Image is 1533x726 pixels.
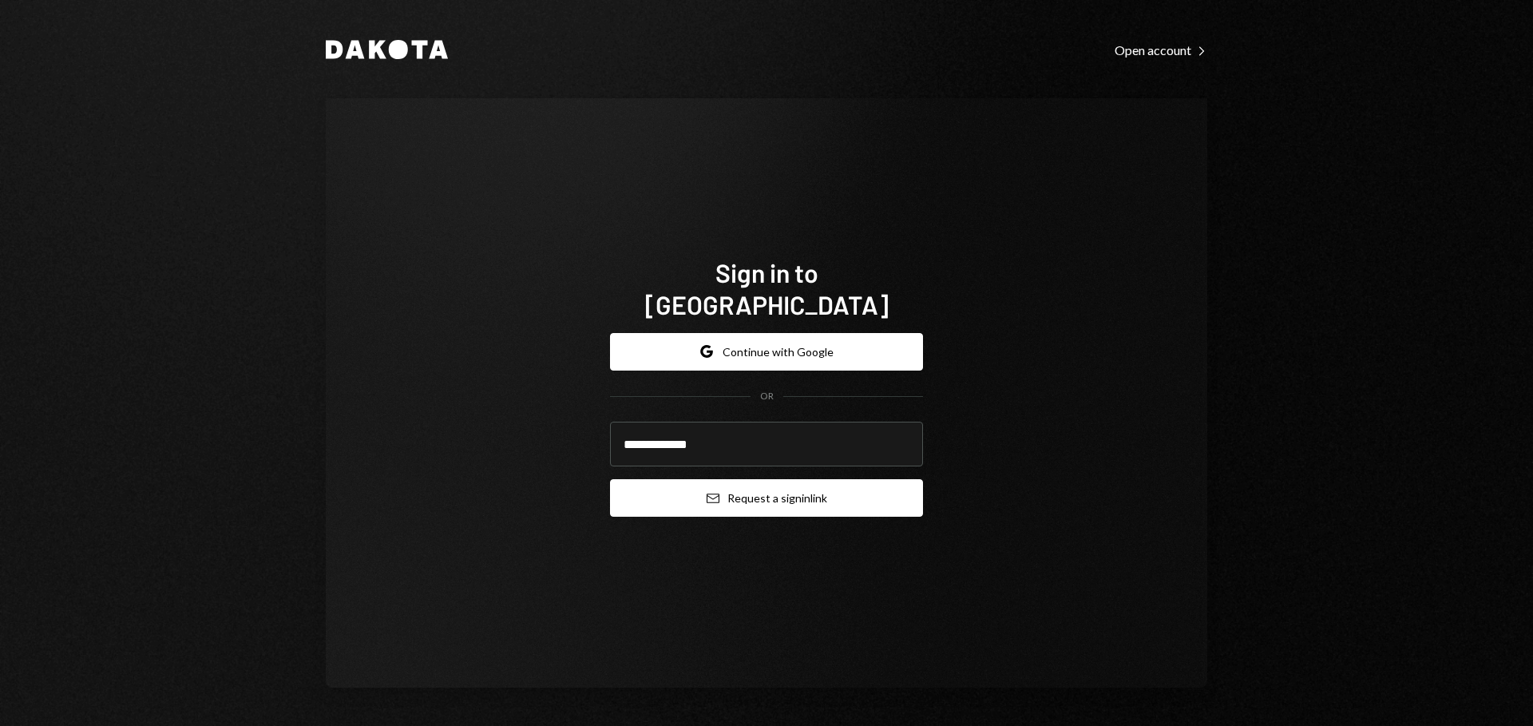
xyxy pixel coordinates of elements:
[610,333,923,371] button: Continue with Google
[1115,42,1207,58] div: Open account
[1115,41,1207,58] a: Open account
[610,479,923,517] button: Request a signinlink
[760,390,774,403] div: OR
[610,256,923,320] h1: Sign in to [GEOGRAPHIC_DATA]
